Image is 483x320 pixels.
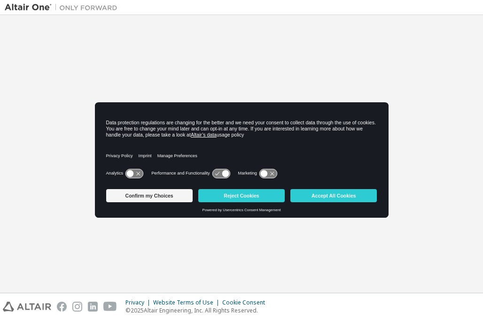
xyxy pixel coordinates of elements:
div: Privacy [125,299,153,306]
img: Altair One [5,3,122,12]
img: facebook.svg [57,302,67,312]
img: instagram.svg [72,302,82,312]
p: © 2025 Altair Engineering, Inc. All Rights Reserved. [125,306,271,314]
div: Website Terms of Use [153,299,222,306]
img: altair_logo.svg [3,302,51,312]
div: Cookie Consent [222,299,271,306]
img: linkedin.svg [88,302,98,312]
img: youtube.svg [103,302,117,312]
